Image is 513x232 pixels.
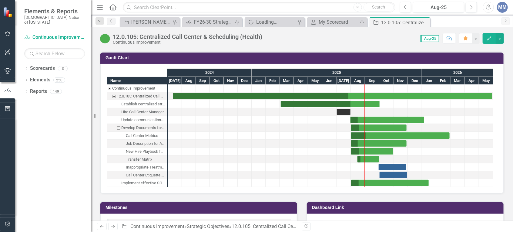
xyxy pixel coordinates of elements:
[168,69,252,77] div: 2024
[30,88,47,95] a: Reports
[3,7,14,18] img: ClearPoint Strategy
[238,77,252,85] div: Dec
[380,172,407,178] div: Task: Start date: 2025-10-01 End date: 2025-11-29
[184,18,233,26] a: FY26-30 Strategic Plan
[24,15,85,25] small: [DEMOGRAPHIC_DATA] Nation of [US_STATE]
[24,8,85,15] span: Elements & Reports
[381,19,429,26] div: 12.0.105: Centralized Call Center & Scheduling (Health)
[351,180,429,186] div: Task: Start date: 2025-08-01 End date: 2026-01-15
[351,132,450,139] div: Task: Start date: 2025-08-01 End date: 2026-02-27
[194,18,233,26] div: FY26-30 Strategic Plan
[107,179,167,187] div: Implement effective SOPs
[121,179,165,187] div: Implement effective SOPs
[322,77,337,85] div: Jun
[465,77,479,85] div: Apr
[107,140,167,148] div: Job Description for Agents
[107,108,167,116] div: Task: Start date: 2025-07-01 End date: 2025-07-31
[182,77,196,85] div: Aug
[312,205,501,210] h3: Dashboard Link
[107,108,167,116] div: Hire Call Center Manager
[379,77,394,85] div: Oct
[451,77,465,85] div: Mar
[30,65,55,72] a: Scorecards
[107,163,167,171] div: Task: Start date: 2025-09-29 End date: 2025-11-27
[107,155,167,163] div: Task: Start date: 2025-08-15 End date: 2025-09-30
[113,33,262,40] div: 12.0.105: Centralized Call Center & Scheduling (Health)
[107,171,167,179] div: Call Center Etiquette Document
[121,124,165,132] div: Develop Documents for Agents
[280,77,294,85] div: Mar
[422,77,436,85] div: Jan
[107,124,167,132] div: Task: Start date: 2025-08-01 End date: 2025-11-28
[113,40,262,45] div: Continuous Improvement
[173,93,492,99] div: Task: Start date: 2024-07-12 End date: 2026-05-29
[126,171,165,179] div: Call Center Etiquette Document
[123,2,395,13] input: Search ClearPoint...
[394,77,408,85] div: Nov
[107,92,167,100] div: 12.0.105: Centralized Call Center & Scheduling (Health)
[252,69,422,77] div: 2025
[357,156,379,162] div: Task: Start date: 2025-08-15 End date: 2025-09-30
[266,77,280,85] div: Feb
[107,132,167,140] div: Task: Start date: 2025-08-01 End date: 2026-02-27
[121,100,165,108] div: Establish centralized structure
[232,223,349,229] div: 12.0.105: Centralized Call Center & Scheduling (Health)
[112,84,155,92] div: Continuous Improvement
[252,77,266,85] div: Jan
[246,18,296,26] a: Loading...
[107,116,167,124] div: Update communications system
[121,18,171,26] a: [PERSON_NAME] SO's
[107,116,167,124] div: Task: Start date: 2025-07-31 End date: 2026-01-05
[126,163,165,171] div: Inappropriate Treatment of Callers Document
[364,3,394,12] button: Search
[337,77,351,85] div: Jul
[413,2,464,13] button: Aug-25
[107,77,167,84] div: Name
[421,35,439,42] span: Aug-25
[30,77,50,84] a: Elements
[24,34,85,41] a: Continuous Improvement
[107,179,167,187] div: Task: Start date: 2025-08-01 End date: 2026-01-15
[117,92,165,100] div: 12.0.105: Centralized Call Center & Scheduling (Health)
[256,18,296,26] div: Loading...
[319,18,358,26] div: My Scorecard
[50,89,62,94] div: 149
[107,100,167,108] div: Task: Start date: 2025-03-03 End date: 2025-10-01
[497,2,508,13] button: MM
[422,69,493,77] div: 2026
[372,5,385,9] span: Search
[415,4,462,11] div: Aug-25
[53,77,65,83] div: 250
[351,125,407,131] div: Task: Start date: 2025-08-01 End date: 2025-11-28
[309,18,358,26] a: My Scorecard
[24,48,85,59] input: Search Below...
[107,132,167,140] div: Call Center Metrics
[122,223,297,230] div: » »
[107,148,167,155] div: New Hire Playbook for Agents
[436,77,451,85] div: Feb
[294,77,308,85] div: Apr
[126,140,165,148] div: Job Description for Agents
[351,140,407,147] div: Task: Start date: 2025-08-01 End date: 2025-11-28
[365,77,379,85] div: Sep
[126,155,152,163] div: Transfer Matrix
[121,116,165,124] div: Update communications system
[106,205,294,210] h3: Milestones
[168,77,182,85] div: Jul
[107,155,167,163] div: Transfer Matrix
[379,164,406,170] div: Task: Start date: 2025-09-29 End date: 2025-11-27
[107,163,167,171] div: Inappropriate Treatment of Callers Document
[106,56,501,60] h3: Gantt Chart
[58,66,68,71] div: 3
[107,140,167,148] div: Task: Start date: 2025-08-01 End date: 2025-11-28
[187,223,229,229] a: Strategic Objectives
[126,132,158,140] div: Call Center Metrics
[107,100,167,108] div: Establish centralized structure
[107,171,167,179] div: Task: Start date: 2025-10-01 End date: 2025-11-29
[130,223,184,229] a: Continuous Improvement
[107,84,167,92] div: Task: Continuous Improvement Start date: 2024-07-12 End date: 2024-07-13
[350,117,424,123] div: Task: Start date: 2025-07-31 End date: 2026-01-05
[107,84,167,92] div: Continuous Improvement
[408,77,422,85] div: Dec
